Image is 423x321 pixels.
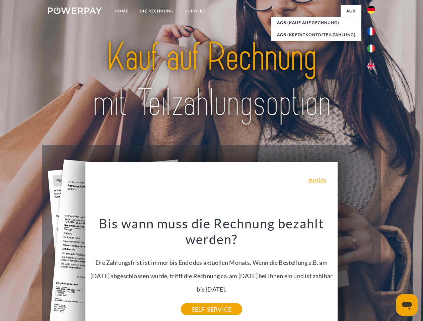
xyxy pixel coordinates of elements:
[367,6,375,14] img: de
[271,17,361,29] a: AGB (Kauf auf Rechnung)
[367,44,375,52] img: it
[89,215,334,309] div: Die Zahlungsfrist ist immer bis Ende des aktuellen Monats. Wenn die Bestellung z.B. am [DATE] abg...
[64,32,359,128] img: title-powerpay_de.svg
[367,27,375,35] img: fr
[271,29,361,41] a: AGB (Kreditkonto/Teilzahlung)
[308,177,326,183] a: zurück
[181,303,242,315] a: SELF-SERVICE
[341,5,361,17] a: agb
[134,5,180,17] a: DIE RECHNUNG
[396,294,418,316] iframe: Schaltfläche zum Öffnen des Messaging-Fensters
[109,5,134,17] a: Home
[367,62,375,70] img: en
[48,7,102,14] img: logo-powerpay-white.svg
[180,5,211,17] a: SUPPORT
[89,215,334,247] h3: Bis wann muss die Rechnung bezahlt werden?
